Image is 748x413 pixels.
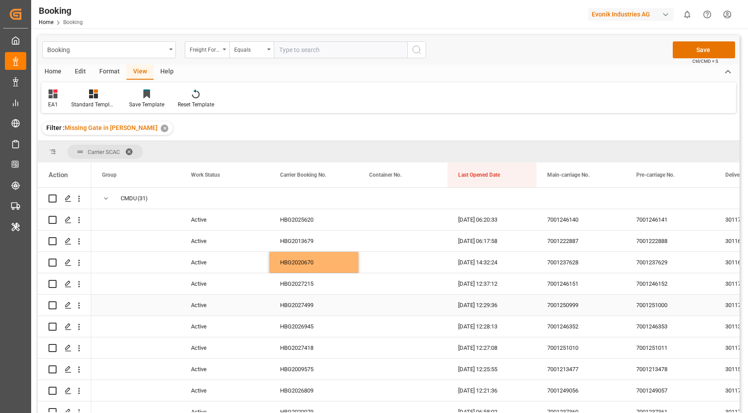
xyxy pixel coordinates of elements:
div: [DATE] 14:32:24 [447,252,537,273]
span: Carrier Booking No. [280,172,326,178]
div: Active [180,209,269,230]
div: [DATE] 12:27:08 [447,337,537,358]
div: Edit [68,65,93,80]
button: open menu [229,41,274,58]
span: Carrier SCAC [88,149,120,155]
div: Equals [234,44,264,54]
div: [DATE] 12:37:12 [447,273,537,294]
div: HBG2025620 [269,209,358,230]
button: open menu [185,41,229,58]
div: Press SPACE to select this row. [38,359,91,380]
button: open menu [42,41,176,58]
div: 7001246140 [537,209,626,230]
div: [DATE] 12:29:36 [447,295,537,316]
button: Evonik Industries AG [588,6,677,23]
button: show 0 new notifications [677,4,697,24]
div: Active [180,359,269,380]
div: Press SPACE to select this row. [38,231,91,252]
div: View [126,65,154,80]
div: [DATE] 12:28:13 [447,316,537,337]
div: 7001251011 [626,337,715,358]
div: Press SPACE to select this row. [38,188,91,209]
div: 7001251010 [537,337,626,358]
div: [DATE] 12:25:55 [447,359,537,380]
div: HBG2020670 [269,252,358,273]
div: HBG2026809 [269,380,358,401]
button: Help Center [697,4,717,24]
div: 7001237629 [626,252,715,273]
div: 7001246141 [626,209,715,230]
div: 7001250999 [537,295,626,316]
div: HBG2013679 [269,231,358,251]
div: Active [180,231,269,251]
span: Ctrl/CMD + S [692,58,718,65]
div: 7001249056 [537,380,626,401]
div: Active [180,295,269,316]
button: Save [673,41,735,58]
div: ✕ [161,125,168,132]
input: Type to search [274,41,407,58]
a: Home [39,19,53,25]
div: 7001246352 [537,316,626,337]
div: HBG2027418 [269,337,358,358]
span: Main-carriage No. [547,172,589,178]
div: HBG2027215 [269,273,358,294]
div: Evonik Industries AG [588,8,674,21]
div: HBG2027499 [269,295,358,316]
div: Press SPACE to select this row. [38,337,91,359]
div: 7001213478 [626,359,715,380]
div: 7001251000 [626,295,715,316]
span: Filter : [46,124,65,131]
div: 7001237628 [537,252,626,273]
div: Booking [47,44,166,55]
div: Active [180,380,269,401]
span: Work Status [191,172,220,178]
div: Press SPACE to select this row. [38,295,91,316]
div: 7001246152 [626,273,715,294]
div: Home [38,65,68,80]
div: Standard Templates [71,101,116,109]
span: Missing Gate in [PERSON_NAME] [65,124,158,131]
div: 7001246353 [626,316,715,337]
div: Format [93,65,126,80]
div: Active [180,316,269,337]
div: 7001222888 [626,231,715,251]
div: Save Template [129,101,164,109]
div: [DATE] 06:20:33 [447,209,537,230]
div: [DATE] 06:17:58 [447,231,537,251]
div: 7001246151 [537,273,626,294]
div: HBG2026945 [269,316,358,337]
div: HBG2009575 [269,359,358,380]
div: Help [154,65,180,80]
div: Freight Forwarder's Reference No. [190,44,220,54]
div: Press SPACE to select this row. [38,316,91,337]
button: search button [407,41,426,58]
span: Group [102,172,117,178]
div: Booking [39,4,83,17]
div: Press SPACE to select this row. [38,273,91,295]
div: Reset Template [178,101,214,109]
div: Action [49,171,68,179]
div: CMDU [121,188,137,209]
div: Active [180,273,269,294]
div: [DATE] 12:21:36 [447,380,537,401]
span: Pre-carriage No. [636,172,675,178]
span: Container No. [369,172,402,178]
div: Press SPACE to select this row. [38,209,91,231]
div: 7001222887 [537,231,626,251]
span: (31) [138,188,148,209]
div: 7001249057 [626,380,715,401]
div: Active [180,252,269,273]
div: 7001213477 [537,359,626,380]
div: Press SPACE to select this row. [38,380,91,401]
div: Press SPACE to select this row. [38,252,91,273]
span: Last Opened Date [458,172,500,178]
div: Active [180,337,269,358]
div: EA1 [48,101,58,109]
